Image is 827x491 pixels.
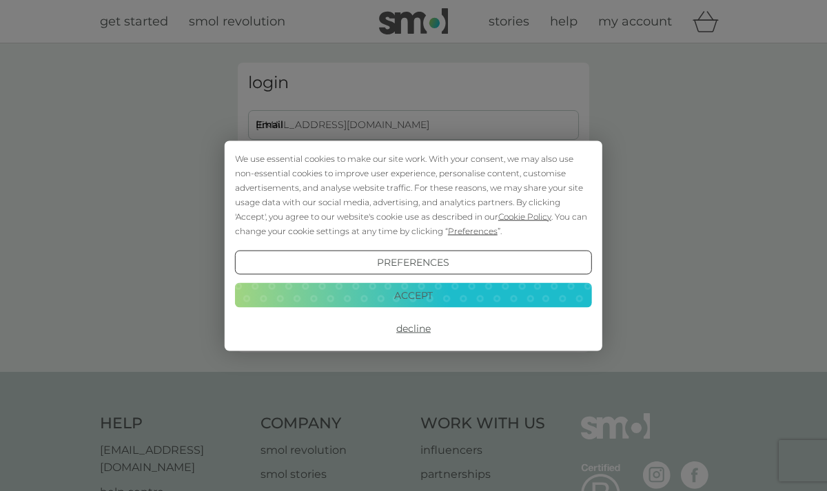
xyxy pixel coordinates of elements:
[448,225,498,236] span: Preferences
[235,151,592,238] div: We use essential cookies to make our site work. With your consent, we may also use non-essential ...
[235,316,592,341] button: Decline
[235,250,592,275] button: Preferences
[225,140,602,351] div: Cookie Consent Prompt
[235,283,592,308] button: Accept
[498,211,551,221] span: Cookie Policy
